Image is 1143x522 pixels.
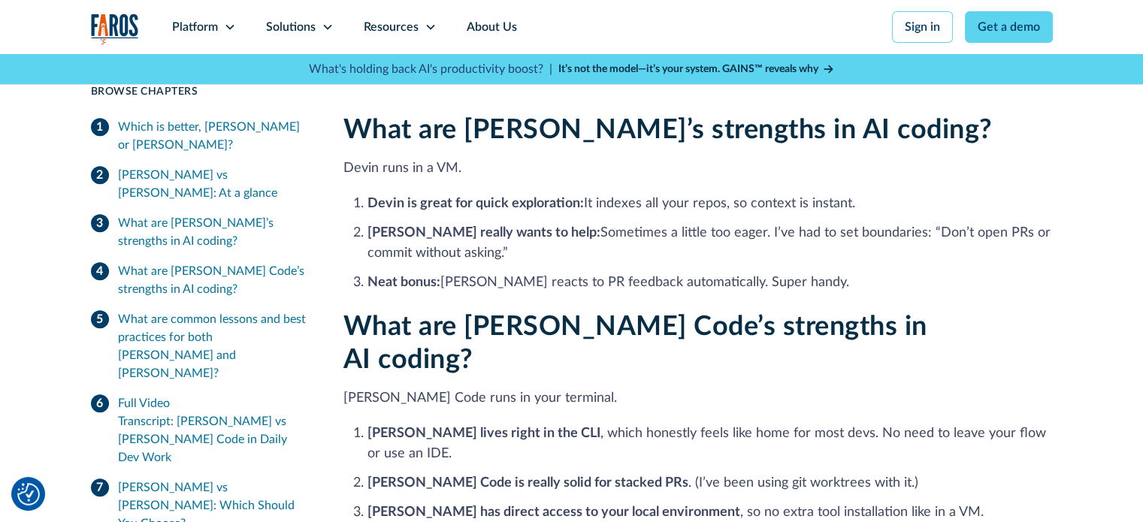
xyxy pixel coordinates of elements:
[558,64,818,74] strong: It’s not the model—it’s your system. GAINS™ reveals why
[367,226,600,240] strong: [PERSON_NAME] really wants to help:
[343,388,1053,409] p: [PERSON_NAME] Code runs in your terminal.
[118,118,307,154] div: Which is better, [PERSON_NAME] or [PERSON_NAME]?
[91,84,307,100] div: Browse Chapters
[343,114,1053,146] h2: What are [PERSON_NAME]’s strengths in AI coding?
[118,214,307,250] div: What are [PERSON_NAME]’s strengths in AI coding?
[309,60,552,78] p: What's holding back AI's productivity boost? |
[91,208,307,256] a: What are [PERSON_NAME]’s strengths in AI coding?
[367,223,1053,264] li: Sometimes a little too eager. I’ve had to set boundaries: “Don’t open PRs or commit without asking.”
[17,483,40,505] img: Revisit consent button
[343,311,1053,376] h2: What are [PERSON_NAME] Code’s strengths in AI coding?
[892,11,953,43] a: Sign in
[17,483,40,505] button: Cookie Settings
[91,14,139,44] img: Logo of the analytics and reporting company Faros.
[118,394,307,466] div: Full Video Transcript: [PERSON_NAME] vs [PERSON_NAME] Code in Daily Dev Work
[367,505,740,519] strong: [PERSON_NAME] has direct access to your local environment
[367,194,1053,214] li: It indexes all your repos, so context is instant.
[91,14,139,44] a: home
[367,424,1053,464] li: , which honestly feels like home for most devs. No need to leave your flow or use an IDE.
[118,310,307,382] div: What are common lessons and best practices for both [PERSON_NAME] and [PERSON_NAME]?
[965,11,1053,43] a: Get a demo
[172,18,218,36] div: Platform
[91,160,307,208] a: [PERSON_NAME] vs [PERSON_NAME]: At a glance
[343,158,1053,179] p: Devin runs in a VM.
[367,276,440,289] strong: Neat bonus:
[364,18,419,36] div: Resources
[91,388,307,472] a: Full Video Transcript: [PERSON_NAME] vs [PERSON_NAME] Code in Daily Dev Work
[367,476,688,490] strong: [PERSON_NAME] Code is really solid for stacked PRs
[367,473,1053,493] li: . (I’ve been using git worktrees with it.)
[91,304,307,388] a: What are common lessons and best practices for both [PERSON_NAME] and [PERSON_NAME]?
[367,273,1053,293] li: [PERSON_NAME] reacts to PR feedback automatically. Super handy.
[118,262,307,298] div: What are [PERSON_NAME] Code’s strengths in AI coding?
[91,256,307,304] a: What are [PERSON_NAME] Code’s strengths in AI coding?
[367,427,600,440] strong: [PERSON_NAME] lives right in the CLI
[91,112,307,160] a: Which is better, [PERSON_NAME] or [PERSON_NAME]?
[367,197,584,210] strong: Devin is great for quick exploration:
[558,62,835,77] a: It’s not the model—it’s your system. GAINS™ reveals why
[266,18,316,36] div: Solutions
[118,166,307,202] div: [PERSON_NAME] vs [PERSON_NAME]: At a glance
